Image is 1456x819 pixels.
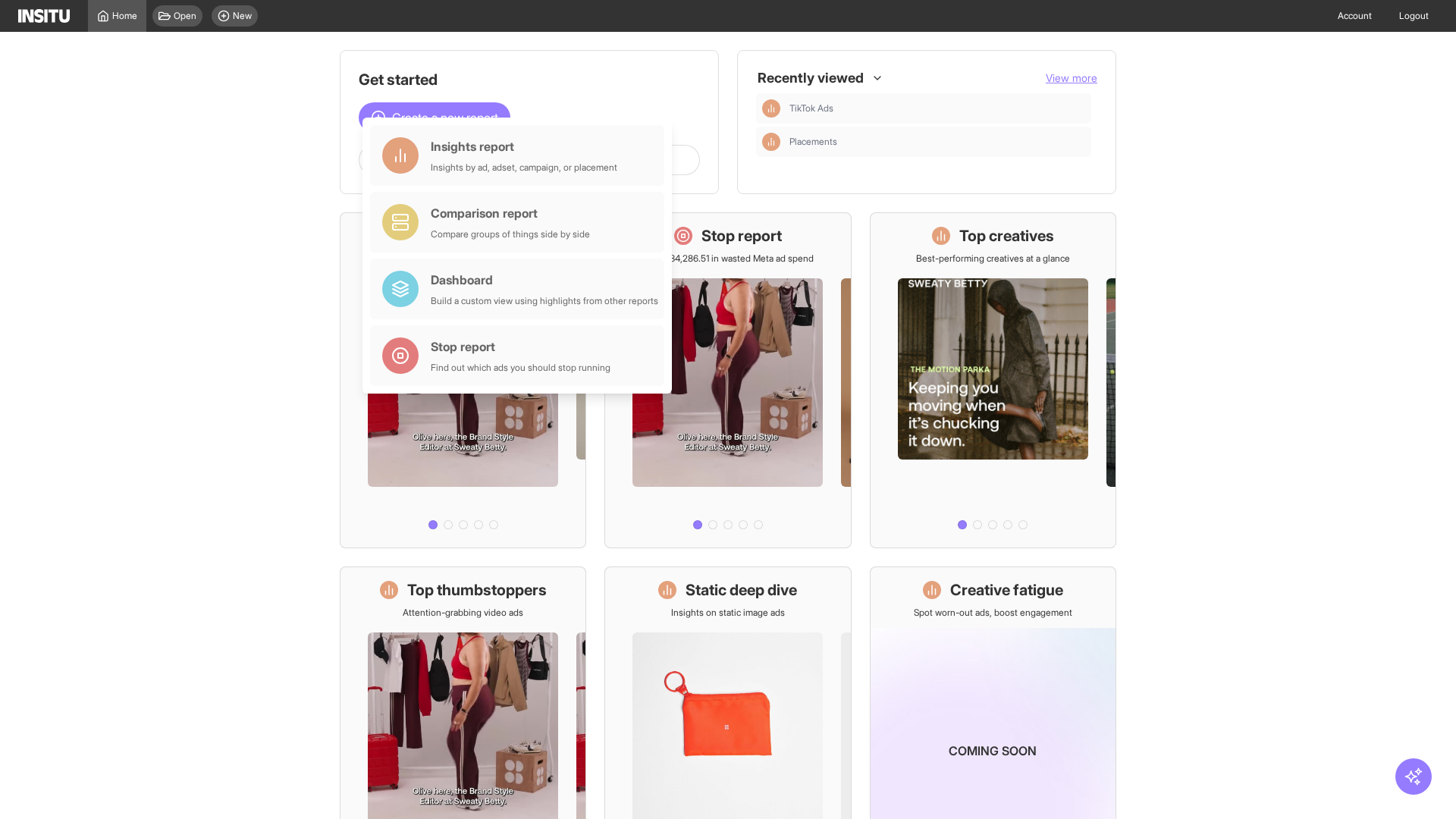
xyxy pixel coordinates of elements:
[789,136,1085,148] span: Placements
[701,225,782,246] h1: Stop report
[233,10,252,22] span: New
[359,102,510,133] button: Create a new report
[604,212,851,548] a: Stop reportSave £34,286.51 in wasted Meta ad spend
[431,204,590,222] div: Comparison report
[431,271,658,289] div: Dashboard
[762,99,780,118] div: Insights
[407,579,547,601] h1: Top thumbstoppers
[359,69,700,90] h1: Get started
[1046,71,1097,84] span: View more
[789,102,1085,115] span: TikTok Ads
[789,136,837,148] span: Placements
[431,362,610,374] div: Find out which ads you should stop running
[762,133,780,151] div: Insights
[403,607,523,619] p: Attention-grabbing video ads
[392,108,498,127] span: Create a new report
[1046,71,1097,86] button: View more
[112,10,137,22] span: Home
[431,162,617,174] div: Insights by ad, adset, campaign, or placement
[431,337,610,356] div: Stop report
[340,212,586,548] a: What's live nowSee all active ads instantly
[686,579,797,601] h1: Static deep dive
[916,253,1070,265] p: Best-performing creatives at a glance
[642,253,814,265] p: Save £34,286.51 in wasted Meta ad spend
[431,295,658,307] div: Build a custom view using highlights from other reports
[431,137,617,155] div: Insights report
[959,225,1054,246] h1: Top creatives
[870,212,1116,548] a: Top creativesBest-performing creatives at a glance
[671,607,785,619] p: Insights on static image ads
[174,10,196,22] span: Open
[18,9,70,23] img: Logo
[431,228,590,240] div: Compare groups of things side by side
[789,102,833,115] span: TikTok Ads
